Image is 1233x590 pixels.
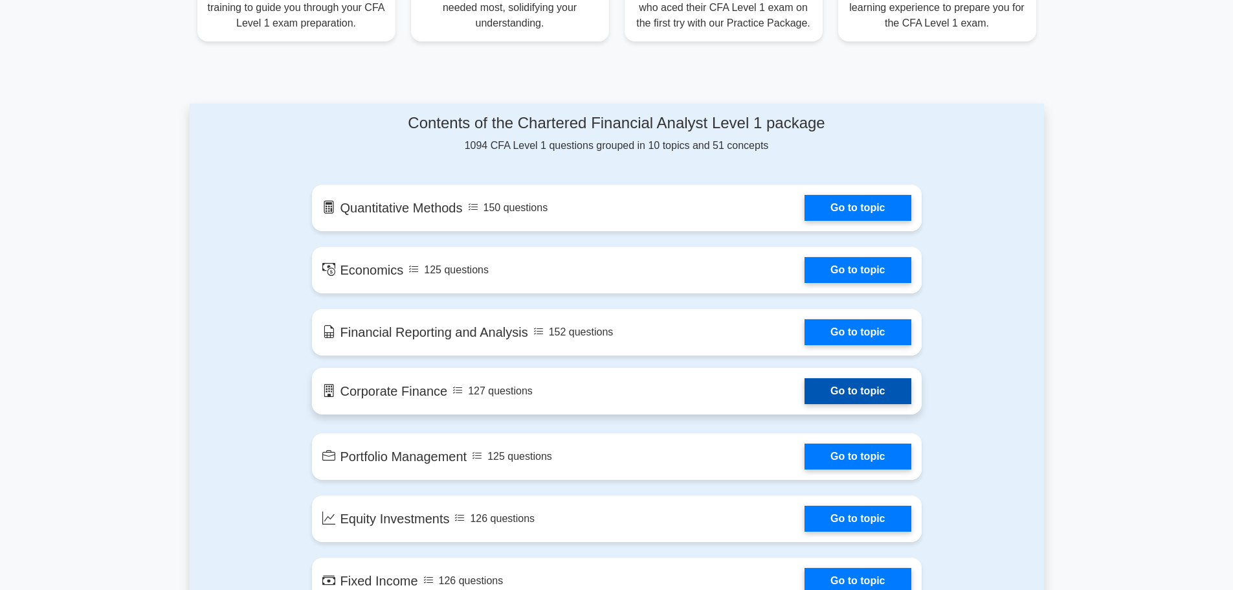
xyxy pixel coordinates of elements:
a: Go to topic [805,506,911,532]
a: Go to topic [805,319,911,345]
a: Go to topic [805,257,911,283]
div: 1094 CFA Level 1 questions grouped in 10 topics and 51 concepts [312,114,922,153]
a: Go to topic [805,444,911,470]
a: Go to topic [805,378,911,404]
a: Go to topic [805,195,911,221]
h4: Contents of the Chartered Financial Analyst Level 1 package [312,114,922,133]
